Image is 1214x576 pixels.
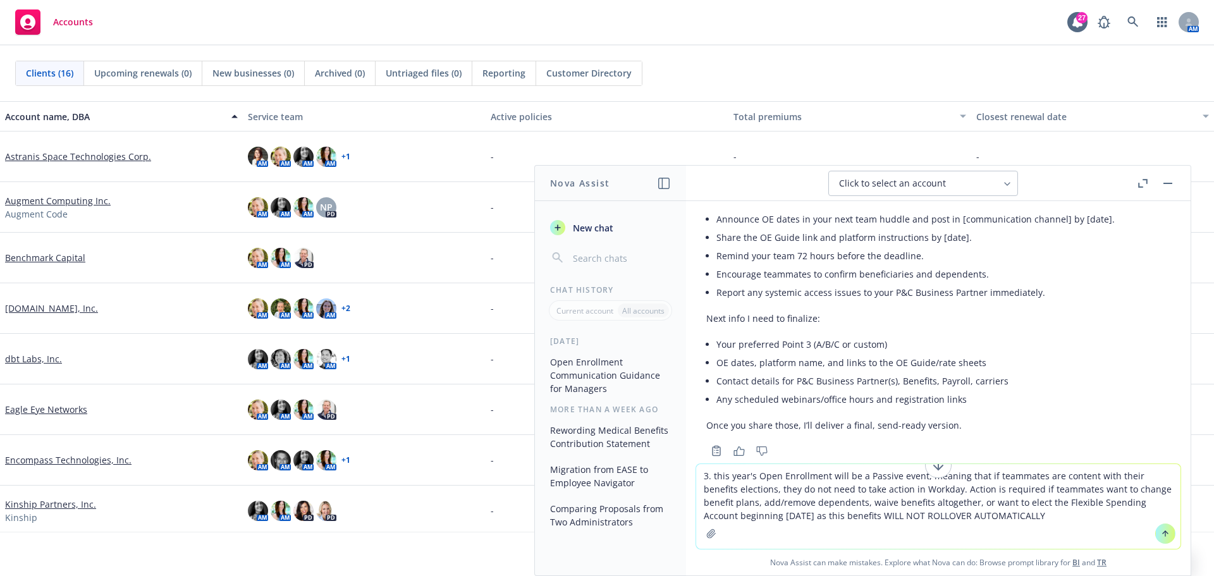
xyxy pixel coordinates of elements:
span: - [733,150,737,163]
button: Thumbs down [752,442,772,460]
li: Remind your team 72 hours before the deadline. [716,247,1170,265]
button: New chat [545,216,676,239]
img: photo [316,450,336,470]
span: Clients (16) [26,66,73,80]
div: 27 [1076,12,1088,23]
a: + 1 [341,457,350,464]
img: photo [271,450,291,470]
p: Next info I need to finalize: [706,312,1170,325]
img: photo [271,147,291,167]
a: + 1 [341,153,350,161]
span: - [491,251,494,264]
textarea: 3. this year's Open Enrollment will be a Passive event, meaning that if teammates are content wit... [696,464,1180,549]
span: Upcoming renewals (0) [94,66,192,80]
span: Accounts [53,17,93,27]
p: Current account [556,305,613,316]
button: Active policies [486,101,728,132]
span: Nova Assist can make mistakes. Explore what Nova can do: Browse prompt library for and [691,549,1186,575]
img: photo [293,450,314,470]
li: Your preferred Point 3 (A/B/C or custom) [716,335,1170,353]
img: photo [293,349,314,369]
li: Announce OE dates in your next team huddle and post in [communication channel] by [date]. [716,210,1170,228]
button: Closest renewal date [971,101,1214,132]
img: photo [316,298,336,319]
img: photo [271,248,291,268]
div: Chat History [535,285,686,295]
span: - [491,200,494,214]
a: Encompass Technologies, Inc. [5,453,132,467]
p: Once you share those, I’ll deliver a final, send-ready version. [706,419,1170,432]
input: Search chats [570,249,671,267]
button: Comparing Proposals from Two Administrators [545,498,676,532]
img: photo [271,349,291,369]
img: photo [316,147,336,167]
span: - [491,352,494,365]
span: - [491,403,494,416]
img: photo [293,147,314,167]
img: photo [248,501,268,521]
img: photo [248,248,268,268]
span: - [491,302,494,315]
img: photo [248,450,268,470]
div: Closest renewal date [976,110,1195,123]
li: Share the OE Guide link and platform instructions by [date]. [716,228,1170,247]
img: photo [248,298,268,319]
span: NP [320,200,333,214]
button: Click to select an account [828,171,1018,196]
li: OE dates, platform name, and links to the OE Guide/rate sheets [716,353,1170,372]
a: Search [1120,9,1146,35]
img: photo [248,147,268,167]
img: photo [271,400,291,420]
div: Account name, DBA [5,110,224,123]
svg: Copy to clipboard [711,445,722,457]
span: Untriaged files (0) [386,66,462,80]
img: photo [271,298,291,319]
div: More than a week ago [535,404,686,415]
p: All accounts [622,305,665,316]
span: - [491,453,494,467]
img: photo [271,197,291,218]
a: BI [1072,557,1080,568]
h1: Nova Assist [550,176,610,190]
div: Total premiums [733,110,952,123]
span: Archived (0) [315,66,365,80]
span: - [491,150,494,163]
button: Rewording Medical Benefits Contribution Statement [545,420,676,454]
span: - [491,504,494,517]
li: Any scheduled webinars/office hours and registration links [716,390,1170,408]
div: Active policies [491,110,723,123]
img: photo [293,400,314,420]
span: New chat [570,221,613,235]
div: Service team [248,110,481,123]
img: photo [293,501,314,521]
span: Reporting [482,66,525,80]
span: Click to select an account [839,177,946,190]
a: TR [1097,557,1107,568]
a: Benchmark Capital [5,251,85,264]
a: Switch app [1150,9,1175,35]
a: [DOMAIN_NAME], Inc. [5,302,98,315]
button: Open Enrollment Communication Guidance for Managers [545,352,676,399]
img: photo [316,349,336,369]
img: photo [248,197,268,218]
li: Report any systemic access issues to your P&C Business Partner immediately. [716,283,1170,302]
span: Kinship [5,511,37,524]
a: + 1 [341,355,350,363]
img: photo [248,400,268,420]
a: Augment Computing Inc. [5,194,111,207]
a: Eagle Eye Networks [5,403,87,416]
span: - [976,150,979,163]
img: photo [248,349,268,369]
img: photo [293,197,314,218]
li: Contact details for P&C Business Partner(s), Benefits, Payroll, carriers [716,372,1170,390]
a: + 2 [341,305,350,312]
img: photo [293,298,314,319]
a: Report a Bug [1091,9,1117,35]
div: [DATE] [535,336,686,346]
span: Customer Directory [546,66,632,80]
img: photo [293,248,314,268]
img: photo [316,501,336,521]
li: Encourage teammates to confirm beneficiaries and dependents. [716,265,1170,283]
button: Migration from EASE to Employee Navigator [545,459,676,493]
img: photo [316,400,336,420]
